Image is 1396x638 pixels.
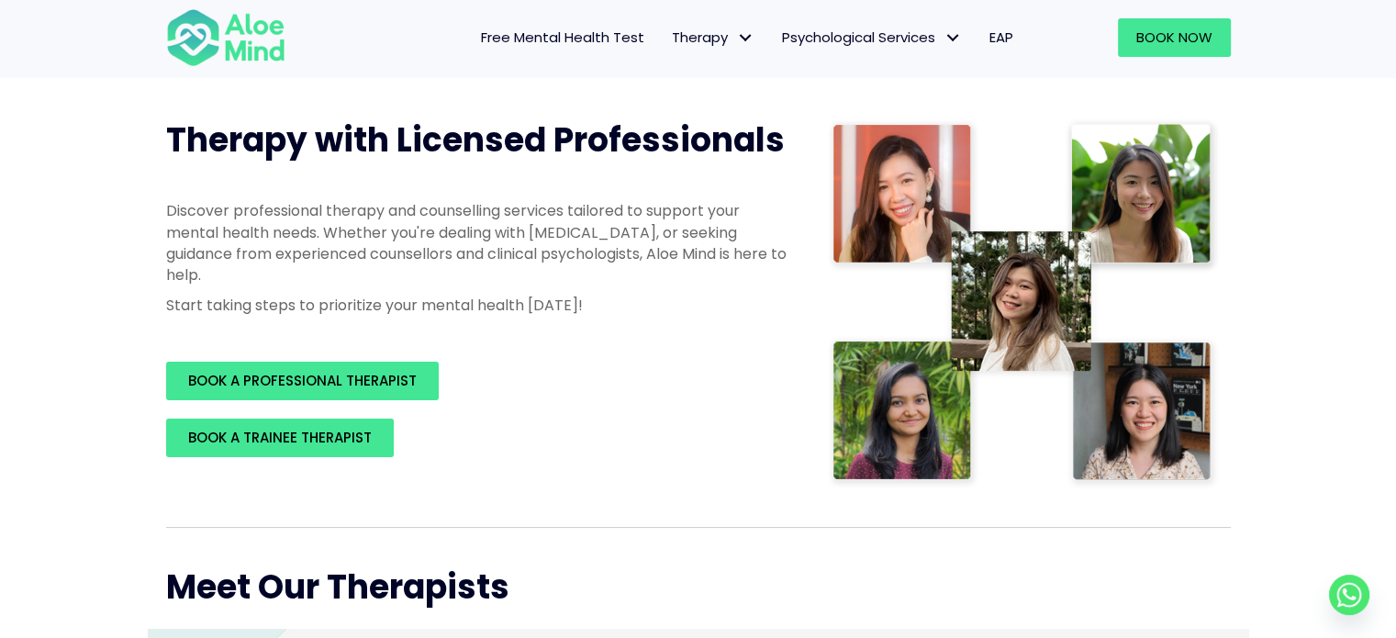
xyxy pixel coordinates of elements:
a: EAP [976,18,1027,57]
span: EAP [989,28,1013,47]
a: BOOK A TRAINEE THERAPIST [166,419,394,457]
a: Free Mental Health Test [467,18,658,57]
a: BOOK A PROFESSIONAL THERAPIST [166,362,439,400]
span: BOOK A TRAINEE THERAPIST [188,428,372,447]
span: Therapy [672,28,754,47]
p: Discover professional therapy and counselling services tailored to support your mental health nee... [166,200,790,285]
span: Book Now [1136,28,1212,47]
a: Whatsapp [1329,575,1369,615]
img: Therapist collage [827,118,1220,490]
img: Aloe mind Logo [166,7,285,68]
span: Meet Our Therapists [166,564,509,610]
span: Psychological Services [782,28,962,47]
span: Psychological Services: submenu [940,25,966,51]
a: TherapyTherapy: submenu [658,18,768,57]
p: Start taking steps to prioritize your mental health [DATE]! [166,295,790,316]
span: BOOK A PROFESSIONAL THERAPIST [188,371,417,390]
a: Book Now [1118,18,1231,57]
nav: Menu [309,18,1027,57]
a: Psychological ServicesPsychological Services: submenu [768,18,976,57]
span: Therapy: submenu [732,25,759,51]
span: Therapy with Licensed Professionals [166,117,785,163]
span: Free Mental Health Test [481,28,644,47]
